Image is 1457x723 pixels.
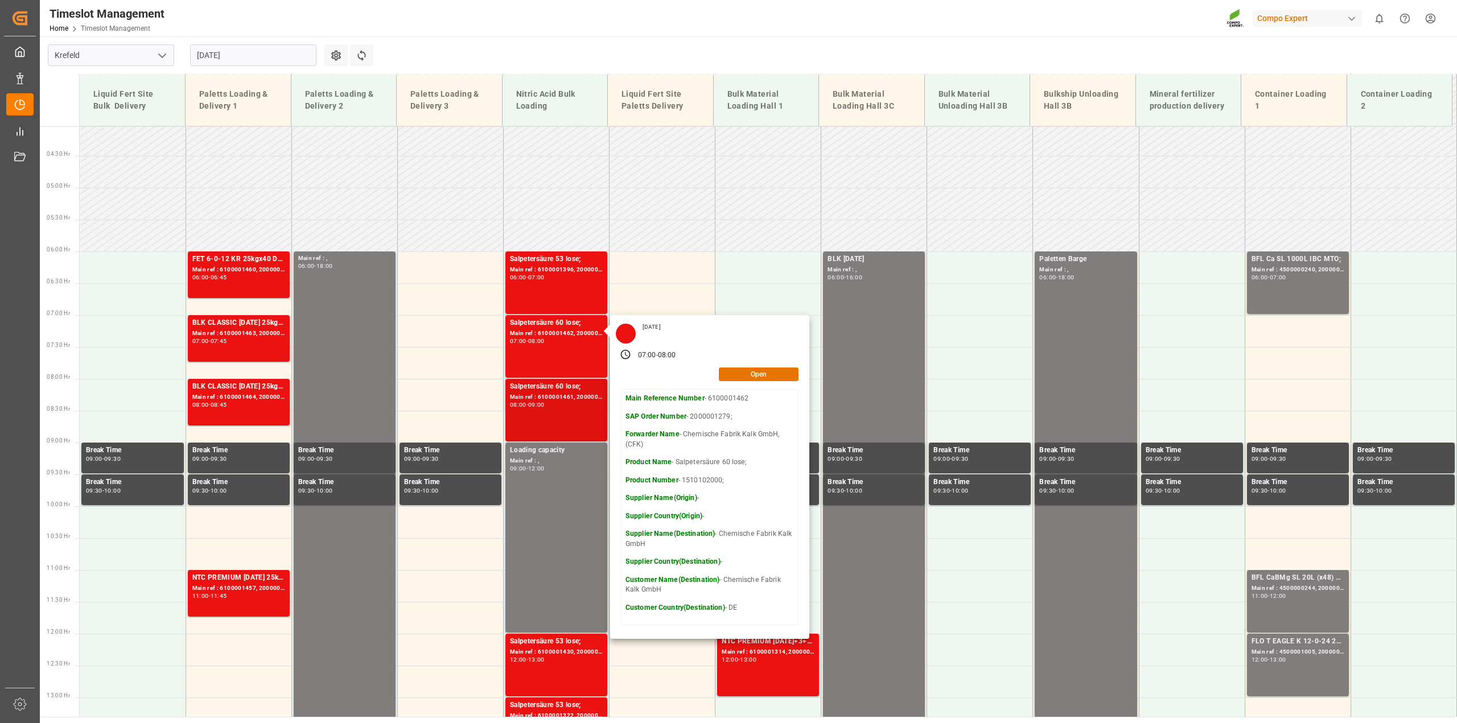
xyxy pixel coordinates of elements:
[1145,84,1232,117] div: Mineral fertilizer production delivery
[738,657,740,662] div: -
[316,456,333,461] div: 09:30
[656,350,658,361] div: -
[1039,488,1056,493] div: 09:30
[47,183,70,189] span: 05:00 Hr
[48,44,174,66] input: Type to search/select
[192,393,285,402] div: Main ref : 6100001464, 2000001283;
[421,456,422,461] div: -
[195,84,282,117] div: Paletts Loading & Delivery 1
[1162,456,1163,461] div: -
[510,402,526,407] div: 08:00
[47,374,70,380] span: 08:00 Hr
[526,466,528,471] div: -
[1058,275,1075,280] div: 18:00
[950,488,952,493] div: -
[625,576,719,584] strong: Customer Name(Destination)
[528,338,545,344] div: 08:00
[625,429,794,449] p: - Chemische Fabrik Kalk GmbH, (CFK)
[1039,275,1056,280] div: 06:00
[952,488,968,493] div: 10:00
[102,456,104,461] div: -
[846,488,862,493] div: 10:00
[314,456,316,461] div: -
[47,469,70,476] span: 09:30 Hr
[47,692,70,699] span: 13:00 Hr
[1357,445,1450,456] div: Break Time
[828,84,915,117] div: Bulk Material Loading Hall 3C
[1226,9,1245,28] img: Screenshot%202023-09-29%20at%2010.02.21.png_1712312052.png
[153,47,170,64] button: open menu
[1252,456,1268,461] div: 09:00
[1039,477,1132,488] div: Break Time
[1374,456,1376,461] div: -
[510,711,603,721] div: Main ref : 6100001322, 2000001142;
[1250,84,1337,117] div: Container Loading 1
[639,323,665,331] div: [DATE]
[1267,657,1269,662] div: -
[298,445,391,456] div: Break Time
[208,488,210,493] div: -
[86,445,179,456] div: Break Time
[1146,477,1238,488] div: Break Time
[1267,275,1269,280] div: -
[846,456,862,461] div: 09:30
[1039,265,1132,275] div: Main ref : ,
[828,265,920,275] div: Main ref : ,
[617,84,704,117] div: Liquid Fert Site Paletts Delivery
[1252,275,1268,280] div: 06:00
[314,488,316,493] div: -
[828,445,920,456] div: Break Time
[1164,456,1180,461] div: 09:30
[47,597,70,603] span: 11:30 Hr
[528,275,545,280] div: 07:00
[1252,477,1344,488] div: Break Time
[625,457,794,468] p: - Salpetersäure 60 lose;
[1058,488,1075,493] div: 10:00
[625,412,686,420] strong: SAP Order Number
[211,488,227,493] div: 10:00
[510,329,603,338] div: Main ref : 6100001462, 2000001279;
[421,488,422,493] div: -
[314,263,316,268] div: -
[192,456,209,461] div: 09:00
[298,254,391,263] div: Main ref : ,
[47,533,70,539] span: 10:30 Hr
[1056,488,1057,493] div: -
[625,394,705,402] strong: Main Reference Number
[102,488,104,493] div: -
[1146,488,1162,493] div: 09:30
[828,275,844,280] div: 06:00
[208,402,210,407] div: -
[47,342,70,348] span: 07:30 Hr
[192,572,285,584] div: NTC PREMIUM [DATE] 25kg (x40) D,EN,PL;BT SPORT [DATE] 25%UH 3M 25kg (x40) INT;FLO T PERM [DATE] 2...
[510,700,603,711] div: Salpetersäure 53 lose;
[404,488,421,493] div: 09:30
[1392,6,1418,31] button: Help Center
[1267,488,1269,493] div: -
[828,477,920,488] div: Break Time
[404,456,421,461] div: 09:00
[404,445,497,456] div: Break Time
[625,512,702,520] strong: Supplier Country(Origin)
[625,494,697,502] strong: Supplier Name(Origin)
[1164,488,1180,493] div: 10:00
[104,456,121,461] div: 09:30
[510,275,526,280] div: 06:00
[510,657,526,662] div: 12:00
[528,402,545,407] div: 09:00
[1252,254,1344,265] div: BFL Ca SL 1000L IBC MTO;
[1253,10,1362,27] div: Compo Expert
[47,246,70,253] span: 06:00 Hr
[47,310,70,316] span: 07:00 Hr
[86,456,102,461] div: 09:00
[192,445,285,456] div: Break Time
[723,84,810,117] div: Bulk Material Loading Hall 1
[1357,488,1374,493] div: 09:30
[1039,456,1056,461] div: 09:00
[1367,6,1392,31] button: show 0 new notifications
[1376,456,1392,461] div: 09:30
[422,456,439,461] div: 09:30
[1252,584,1344,593] div: Main ref : 4500000244, 2000000200;
[192,317,285,329] div: BLK CLASSIC [DATE] 25kg(x40)D,EN,PL,FNL;FTL S NK 8-0-24 25kg (x40) INT;BLK SUPREM [DATE] 25kg (x4...
[510,647,603,657] div: Main ref : 6100001430, 2000001173;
